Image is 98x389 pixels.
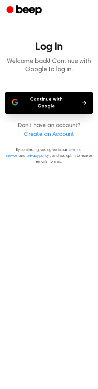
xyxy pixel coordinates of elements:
[5,92,93,114] button: Continue with Google
[5,122,93,139] p: Don’t have an account?
[5,42,93,52] h1: Log In
[5,57,93,74] p: Welcome back! Continue with Google to log in.
[26,154,49,158] a: privacy policy
[7,130,91,139] a: Create an Account
[7,4,43,17] a: Beep
[5,147,93,165] p: By continuing, you agree to our and , and you opt in to receive emails from us.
